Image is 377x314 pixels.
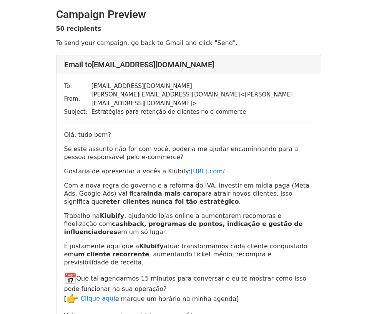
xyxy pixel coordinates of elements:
strong: reter clientes nunca foi tão estratégico [103,198,239,205]
strong: Klubify [100,212,125,219]
p: Trabalho na , ajudando lojas online a aumentarem recompras e fidelização com em um só lugar. [64,212,313,236]
p: Que tal agendarmos 15 minutos para conversar e eu te mostrar como isso pode funcionar na sua oper... [64,272,313,305]
a: [URL].com/ [191,168,225,175]
img: 📅 [64,272,76,285]
td: [PERSON_NAME][EMAIL_ADDRESS][DOMAIN_NAME] < [PERSON_NAME][EMAIL_ADDRESS][DOMAIN_NAME] > [91,90,313,108]
td: Estratégias para retenção de clientes no e-commerce [91,108,313,116]
p: Se este assunto não for com você, poderia me ajudar encaminhando para a pessoa responsável pelo e... [64,145,313,161]
b: Klubify [139,243,164,250]
td: [EMAIL_ADDRESS][DOMAIN_NAME] [91,82,313,91]
img: 👉 [66,293,79,305]
strong: cashback, programas de pontos, indicação e gestão de influenciadores [64,220,303,236]
p: Gostaria de apresentar a vocês a Klubify: [64,167,313,175]
p: Com a nova regra do governo e a reforma do IVA, investir em mídia paga (Meta Ads, Google Ads) vai... [64,181,313,206]
strong: ainda mais caro [143,190,198,197]
a: Clique aqui [81,295,115,302]
p: To send your campaign, go back to Gmail and click "Send". [56,39,321,47]
strong: um cliente recorrente [74,251,149,258]
td: From: [64,90,91,108]
p: Olá, tudo bem? [64,131,313,139]
td: Subject: [64,108,91,116]
p: É justamente aqui que a atua: transformamos cada cliente conquistado em , aumentando ticket médio... [64,242,313,266]
h2: Campaign Preview [56,8,321,21]
strong: 50 recipients [56,25,101,32]
td: To: [64,82,91,91]
h4: Email to [EMAIL_ADDRESS][DOMAIN_NAME] [64,60,313,69]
